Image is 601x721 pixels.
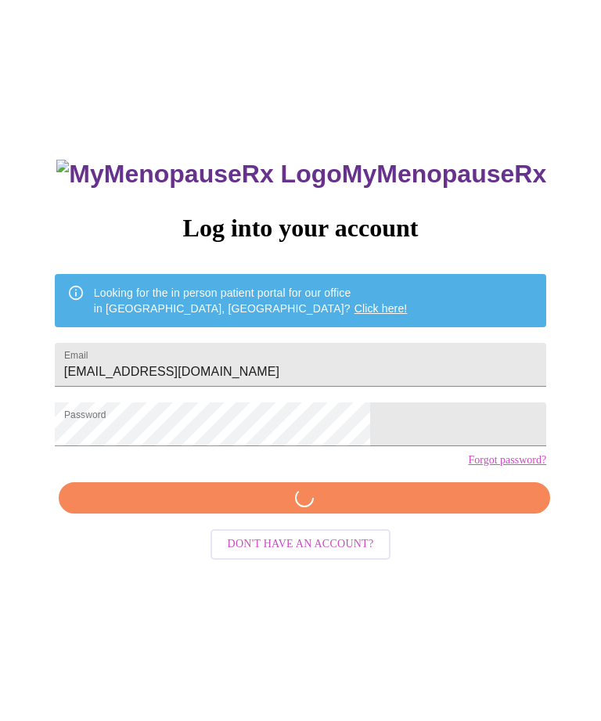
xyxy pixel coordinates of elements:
[354,302,408,315] a: Click here!
[468,454,546,467] a: Forgot password?
[56,160,341,189] img: MyMenopauseRx Logo
[94,279,408,323] div: Looking for the in person patient portal for our office in [GEOGRAPHIC_DATA], [GEOGRAPHIC_DATA]?
[228,535,374,554] span: Don't have an account?
[55,214,546,243] h3: Log into your account
[56,160,546,189] h3: MyMenopauseRx
[207,536,395,550] a: Don't have an account?
[211,529,391,560] button: Don't have an account?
